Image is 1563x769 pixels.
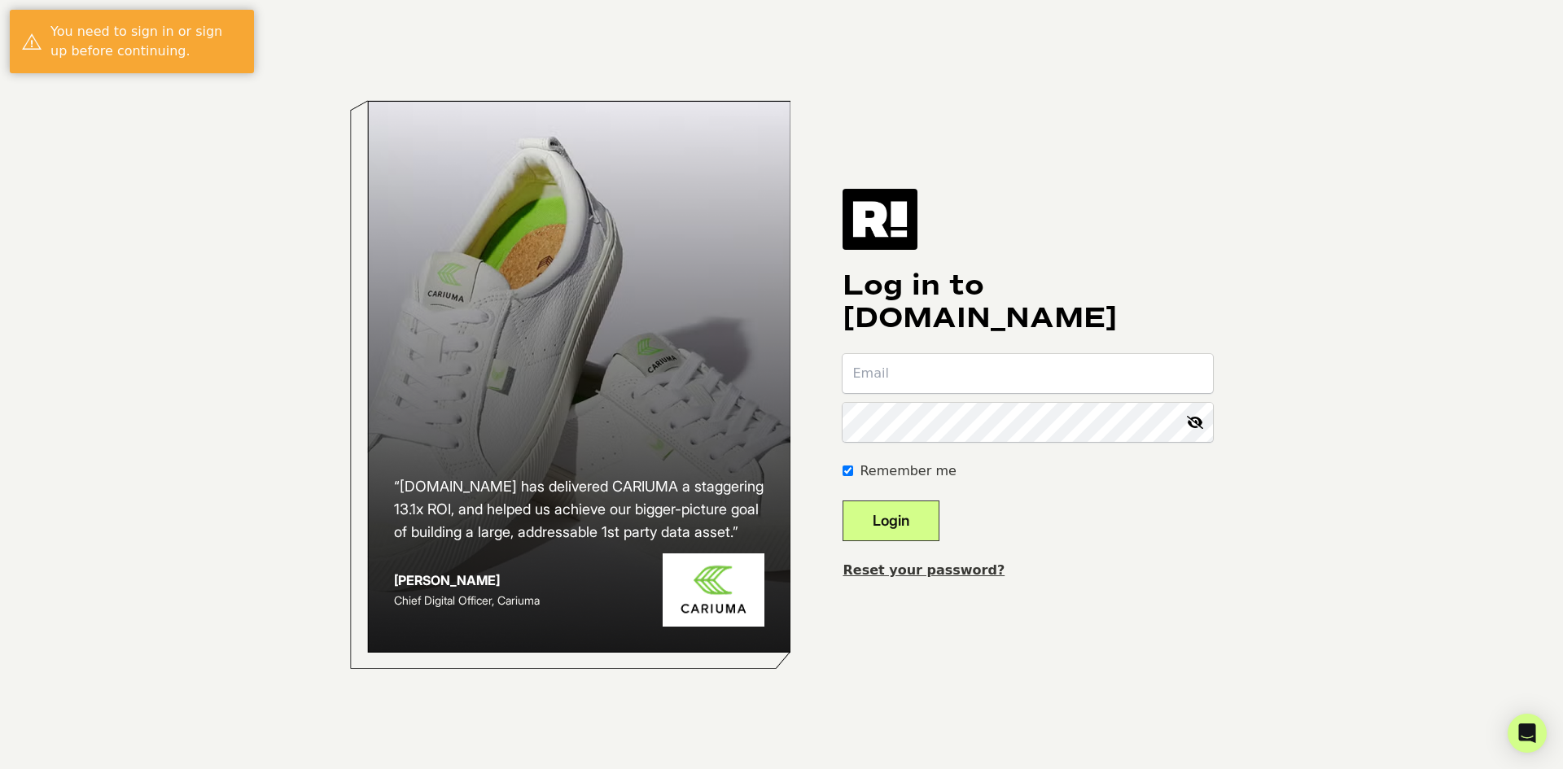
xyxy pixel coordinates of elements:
input: Email [843,354,1213,393]
div: Open Intercom Messenger [1508,714,1547,753]
a: Reset your password? [843,562,1005,578]
h2: “[DOMAIN_NAME] has delivered CARIUMA a staggering 13.1x ROI, and helped us achieve our bigger-pic... [394,475,765,544]
span: Chief Digital Officer, Cariuma [394,593,540,607]
div: You need to sign in or sign up before continuing. [50,22,242,61]
strong: [PERSON_NAME] [394,572,500,588]
h1: Log in to [DOMAIN_NAME] [843,269,1213,334]
img: Retention.com [843,189,917,249]
label: Remember me [860,461,956,481]
img: Cariuma [663,553,764,627]
button: Login [843,500,939,541]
